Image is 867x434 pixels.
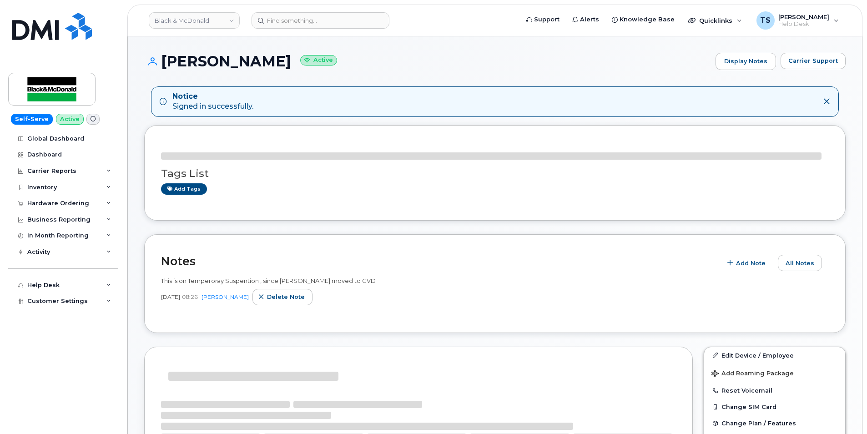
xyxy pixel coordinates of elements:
div: Signed in successfully. [172,91,253,112]
span: 08:26 [182,293,198,301]
button: Add Roaming Package [704,363,845,382]
a: Add tags [161,183,207,195]
a: Edit Device / Employee [704,347,845,363]
span: This is on Temperoray Suspention , since [PERSON_NAME] moved to CVD [161,277,376,284]
button: Add Note [721,255,773,271]
a: [PERSON_NAME] [202,293,249,300]
h1: [PERSON_NAME] [144,53,711,69]
span: Change Plan / Features [721,420,796,427]
strong: Notice [172,91,253,102]
button: All Notes [778,255,822,271]
h3: Tags List [161,168,829,179]
span: Delete note [267,293,305,301]
span: Add Roaming Package [711,370,794,378]
span: All Notes [786,259,814,267]
span: Add Note [736,259,766,267]
button: Carrier Support [781,53,846,69]
span: [DATE] [161,293,180,301]
h2: Notes [161,254,717,268]
button: Delete note [252,289,313,305]
small: Active [300,55,337,66]
button: Reset Voicemail [704,382,845,399]
button: Change SIM Card [704,399,845,415]
button: Change Plan / Features [704,415,845,431]
span: Carrier Support [788,56,838,65]
a: Display Notes [716,53,776,70]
